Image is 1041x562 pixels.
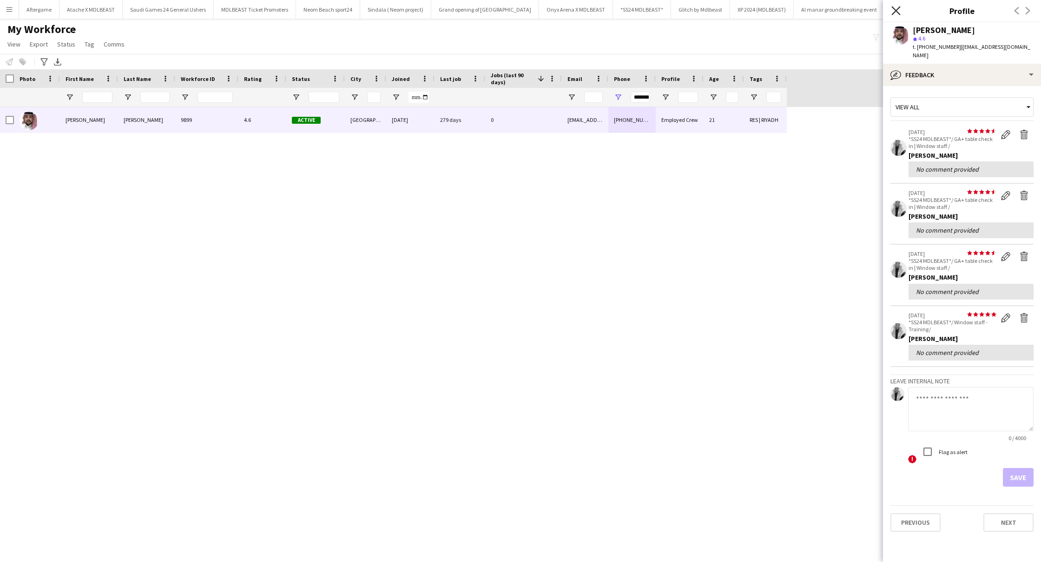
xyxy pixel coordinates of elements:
a: Export [26,38,52,50]
button: Open Filter Menu [567,93,576,101]
button: Atache X MDLBEAST [59,0,123,19]
img: Mohmmed Alanzi [20,112,38,130]
span: 0 / 4000 [1001,435,1034,442]
div: [PERSON_NAME] [909,273,1034,281]
span: Status [292,75,310,82]
div: RES | RIYADH [744,107,787,133]
div: 9899 [175,107,238,133]
span: | [EMAIL_ADDRESS][DOMAIN_NAME] [913,43,1030,59]
app-action-btn: Export XLSX [52,56,63,67]
span: t. [PHONE_NUMBER] [913,43,961,50]
button: Open Filter Menu [661,93,670,101]
span: 4.6 [918,35,925,42]
button: Open Filter Menu [66,93,74,101]
input: Profile Filter Input [678,92,698,103]
div: [GEOGRAPHIC_DATA] [345,107,386,133]
a: View [4,38,24,50]
span: Profile [661,75,680,82]
app-action-btn: Advanced filters [39,56,50,67]
span: My Workforce [7,22,76,36]
input: First Name Filter Input [82,92,112,103]
span: Workforce ID [181,75,215,82]
span: Photo [20,75,35,82]
button: Grand opening of [GEOGRAPHIC_DATA] [431,0,539,19]
button: Previous [890,513,941,532]
div: [PERSON_NAME] [909,212,1034,221]
input: Email Filter Input [584,92,603,103]
span: Email [567,75,582,82]
div: No comment provided [916,165,1026,174]
input: City Filter Input [367,92,381,103]
span: City [350,75,361,82]
span: Last Name [124,75,151,82]
input: Status Filter Input [309,92,339,103]
button: Open Filter Menu [614,93,622,101]
input: Age Filter Input [726,92,738,103]
span: Joined [392,75,410,82]
span: Rating [244,75,262,82]
span: Phone [614,75,630,82]
div: 4.6 [238,107,286,133]
span: Last job [440,75,461,82]
div: [PERSON_NAME] [60,107,118,133]
button: Open Filter Menu [124,93,132,101]
span: Export [30,40,48,48]
p: [DATE] [909,312,996,319]
span: Active [292,117,321,124]
div: [PERSON_NAME] [909,335,1034,343]
div: 0 [485,107,562,133]
button: Open Filter Menu [292,93,300,101]
input: Workforce ID Filter Input [198,92,233,103]
span: Comms [104,40,125,48]
p: [DATE] [909,250,996,257]
button: *SS24 MDLBEAST* [613,0,671,19]
button: Saudi Games 24 General Ushers [123,0,214,19]
button: Open Filter Menu [181,93,189,101]
div: [PERSON_NAME] [909,151,1034,160]
button: Al manar groundbreaking event [794,0,885,19]
button: MDLBEAST Ticket Promoters [214,0,296,19]
span: View [7,40,20,48]
p: *SS24 MDLBEAST*/ GA+ table check in | Window staff / [909,257,996,271]
input: Tags Filter Input [766,92,781,103]
a: Status [53,38,79,50]
div: [EMAIL_ADDRESS][DOMAIN_NAME] [562,107,608,133]
a: Comms [100,38,128,50]
p: *SS24 MDLBEAST*/ GA+ table check in | Window staff / [909,196,996,210]
div: Feedback [883,64,1041,86]
a: Tag [81,38,98,50]
span: Status [57,40,75,48]
div: [PERSON_NAME] [913,26,975,34]
div: [PHONE_NUMBER] [608,107,656,133]
button: Glitch by Mdlbeast [671,0,730,19]
input: Last Name Filter Input [140,92,170,103]
div: [PERSON_NAME] [118,107,175,133]
div: [DATE] [386,107,435,133]
button: Open Filter Menu [392,93,400,101]
button: Open Filter Menu [709,93,718,101]
div: 279 days [435,107,485,133]
input: Phone Filter Input [631,92,650,103]
span: First Name [66,75,94,82]
button: Onyx Arena X MDLBEAST [539,0,613,19]
span: View all [896,103,919,111]
p: *SS24 MDLBEAST*/ Window staff - Training/ [909,319,996,333]
div: No comment provided [916,226,1026,234]
button: Neom Beach sport24 [296,0,360,19]
span: Age [709,75,719,82]
label: Flag as alert [937,448,968,455]
div: No comment provided [916,288,1026,296]
p: *SS24 MDLBEAST*/ GA+ table check in | Window staff / [909,135,996,149]
button: Aftergame [19,0,59,19]
h3: Profile [883,5,1041,17]
h3: Leave internal note [890,377,1034,385]
button: Sindala ( Neom project) [360,0,431,19]
button: Next [983,513,1034,532]
span: Jobs (last 90 days) [491,72,534,86]
div: No comment provided [916,348,1026,357]
span: ! [908,455,916,463]
button: XP 2024 (MDLBEAST) [730,0,794,19]
p: [DATE] [909,128,996,135]
input: Joined Filter Input [408,92,429,103]
div: Employed Crew [656,107,704,133]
